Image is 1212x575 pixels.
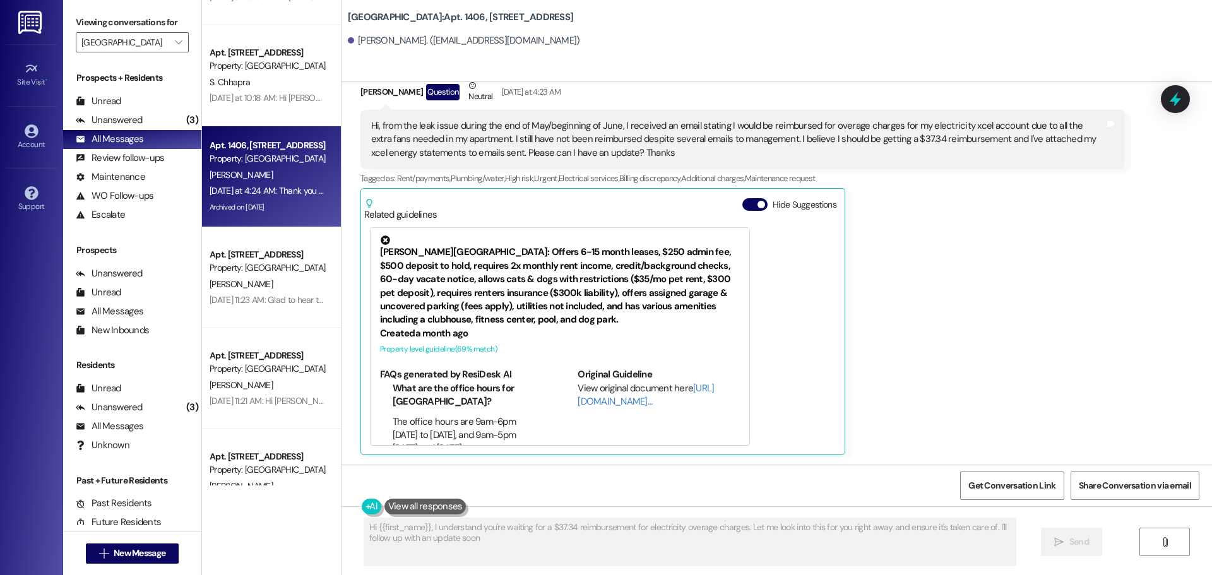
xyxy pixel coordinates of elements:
span: Share Conversation via email [1079,479,1191,492]
div: View original document here [578,382,740,409]
div: [DATE] at 4:24 AM: Thank you for your message. Our offices are currently closed, but we will cont... [210,185,985,196]
div: Apt. [STREET_ADDRESS] [210,450,326,463]
div: Unread [76,95,121,108]
div: All Messages [76,133,143,146]
button: New Message [86,543,179,564]
a: [URL][DOMAIN_NAME]… [578,382,714,408]
div: Tagged as: [360,169,1125,187]
button: Get Conversation Link [960,471,1064,500]
b: FAQs generated by ResiDesk AI [380,368,511,381]
div: Question [426,84,460,100]
div: (3) [183,110,201,130]
button: Share Conversation via email [1071,471,1199,500]
textarea: Hi {{first_name}}, I understand you're waiting for a $37.34 reimbursement for electricity overage... [364,518,1016,566]
span: [PERSON_NAME] [210,169,273,181]
div: Residents [63,359,201,372]
span: Plumbing/water , [451,173,505,184]
span: [PERSON_NAME] [210,278,273,290]
span: Urgent , [534,173,558,184]
a: Site Visit • [6,58,57,92]
div: [PERSON_NAME] [360,79,1125,110]
div: [DATE] at 10:18 AM: Hi [PERSON_NAME]! I'm checking in on your latest work order (Living Room: Win... [210,92,954,104]
div: Future Residents [76,516,161,529]
div: Created a month ago [380,327,740,340]
div: Related guidelines [364,198,437,222]
div: Neutral [466,79,495,105]
span: Additional charges , [681,173,745,184]
div: Maintenance [76,170,145,184]
span: Electrical services , [559,173,619,184]
span: [PERSON_NAME] [210,379,273,391]
div: Property: [GEOGRAPHIC_DATA] [210,59,326,73]
div: Unanswered [76,114,143,127]
div: Unread [76,382,121,395]
span: • [45,76,47,85]
div: Apt. [STREET_ADDRESS] [210,46,326,59]
div: (3) [183,398,201,417]
span: Billing discrepancy , [619,173,681,184]
div: Property: [GEOGRAPHIC_DATA] [210,463,326,477]
span: S. Chhapra [210,76,250,88]
span: New Message [114,547,165,560]
div: [DATE] at 4:23 AM [499,85,561,98]
div: Unread [76,286,121,299]
div: Prospects [63,244,201,257]
div: Unknown [76,439,129,452]
i:  [1160,537,1170,547]
a: Account [6,121,57,155]
button: Send [1041,528,1102,556]
div: Escalate [76,208,125,222]
div: Property: [GEOGRAPHIC_DATA] [210,261,326,275]
i:  [1054,537,1064,547]
div: Past Residents [76,497,152,510]
div: Review follow-ups [76,151,164,165]
div: [DATE] 11:23 AM: Glad to hear that! Have a wonderful [PERSON_NAME]! [210,294,466,305]
div: Property: [GEOGRAPHIC_DATA] [210,362,326,376]
div: Apt. [STREET_ADDRESS] [210,248,326,261]
a: Support [6,182,57,216]
i:  [99,548,109,559]
li: What are the office hours for [GEOGRAPHIC_DATA]? [393,382,542,409]
i:  [175,37,182,47]
div: Apt. [STREET_ADDRESS] [210,349,326,362]
span: Send [1069,535,1089,548]
span: Maintenance request [745,173,816,184]
b: [GEOGRAPHIC_DATA]: Apt. 1406, [STREET_ADDRESS] [348,11,573,24]
b: Original Guideline [578,368,652,381]
input: All communities [81,32,169,52]
label: Hide Suggestions [773,198,836,211]
div: Property: [GEOGRAPHIC_DATA] [210,152,326,165]
span: Get Conversation Link [968,479,1055,492]
div: Archived on [DATE] [208,199,328,215]
div: Prospects + Residents [63,71,201,85]
div: All Messages [76,305,143,318]
div: New Inbounds [76,324,149,337]
span: [PERSON_NAME] [210,480,273,492]
div: [PERSON_NAME][GEOGRAPHIC_DATA]: Offers 6-15 month leases, $250 admin fee, $500 deposit to hold, r... [380,235,740,327]
div: [PERSON_NAME]. ([EMAIL_ADDRESS][DOMAIN_NAME]) [348,34,580,47]
img: ResiDesk Logo [18,11,44,34]
li: The office hours are 9am-6pm [DATE] to [DATE], and 9am-5pm [DATE] and [DATE]. [393,415,542,456]
div: Unanswered [76,267,143,280]
div: Unanswered [76,401,143,414]
div: Past + Future Residents [63,474,201,487]
label: Viewing conversations for [76,13,189,32]
div: Hi, from the leak issue during the end of May/beginning of June, I received an email stating I wo... [371,119,1105,160]
div: WO Follow-ups [76,189,153,203]
span: Rent/payments , [397,173,451,184]
span: High risk , [505,173,535,184]
div: Apt. 1406, [STREET_ADDRESS] [210,139,326,152]
div: All Messages [76,420,143,433]
div: Property level guideline ( 69 % match) [380,343,740,356]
